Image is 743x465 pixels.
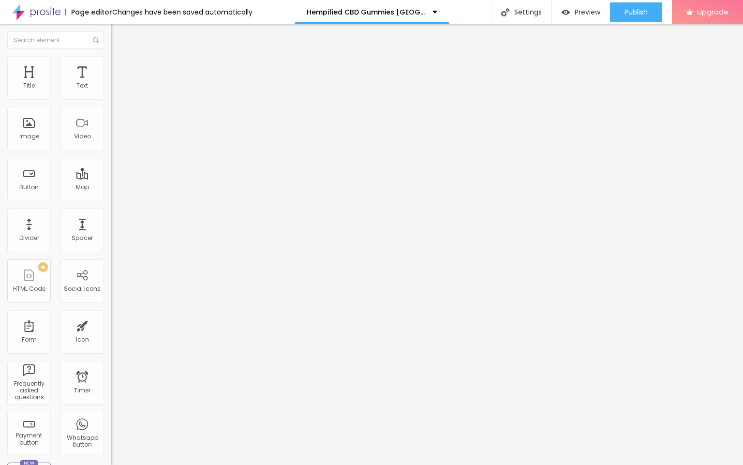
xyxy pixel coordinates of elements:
[562,8,570,16] img: view-1.svg
[65,9,112,15] div: Page editor
[64,285,101,292] div: Social Icons
[19,184,39,191] div: Button
[7,31,104,49] input: Search element
[76,82,88,89] div: Text
[74,387,90,394] div: Timer
[10,432,48,446] div: Payment button
[19,133,39,140] div: Image
[501,8,509,16] img: Icone
[111,24,743,465] iframe: Editor
[697,8,728,16] span: Upgrade
[13,285,45,292] div: HTML Code
[93,37,99,43] img: Icone
[307,9,425,15] p: Hempified CBD Gummies [GEOGRAPHIC_DATA]
[10,380,48,401] div: Frequently asked questions
[552,2,610,22] button: Preview
[19,235,39,241] div: Divider
[112,9,253,15] div: Changes have been saved automatically
[72,235,93,241] div: Spacer
[575,8,600,16] span: Preview
[76,184,89,191] div: Map
[22,336,37,343] div: Form
[63,435,101,449] div: Whatsapp button
[624,8,648,16] span: Publish
[76,336,89,343] div: Icon
[23,82,35,89] div: Title
[610,2,662,22] button: Publish
[74,133,91,140] div: Video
